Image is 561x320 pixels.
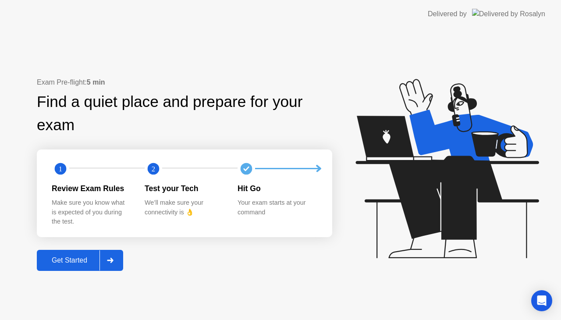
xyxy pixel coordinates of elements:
div: Delivered by [428,9,467,19]
div: Your exam starts at your command [238,198,316,217]
div: Make sure you know what is expected of you during the test. [52,198,131,227]
b: 5 min [87,78,105,86]
div: Open Intercom Messenger [531,290,552,311]
div: Review Exam Rules [52,183,131,194]
text: 2 [152,164,155,173]
div: Find a quiet place and prepare for your exam [37,90,332,137]
div: Exam Pre-flight: [37,77,332,88]
button: Get Started [37,250,123,271]
img: Delivered by Rosalyn [472,9,545,19]
div: We’ll make sure your connectivity is 👌 [145,198,224,217]
div: Hit Go [238,183,316,194]
div: Get Started [39,256,99,264]
div: Test your Tech [145,183,224,194]
text: 1 [59,164,62,173]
